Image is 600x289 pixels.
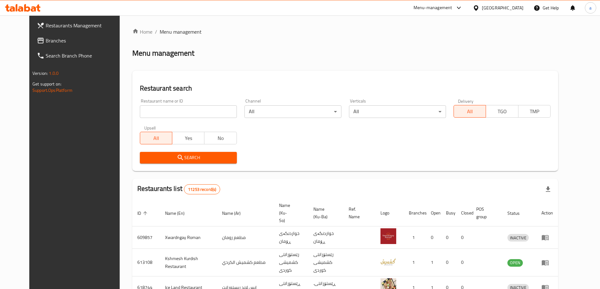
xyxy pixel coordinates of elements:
[32,48,129,63] a: Search Branch Phone
[349,105,446,118] div: All
[349,205,368,220] span: Ref. Name
[507,259,523,266] span: OPEN
[207,134,234,143] span: No
[404,200,426,226] th: Branches
[175,134,202,143] span: Yes
[32,86,72,94] a: Support.OpsPlatform
[32,18,129,33] a: Restaurants Management
[32,80,61,88] span: Get support on:
[46,22,124,29] span: Restaurants Management
[143,134,170,143] span: All
[32,33,129,48] a: Branches
[482,4,523,11] div: [GEOGRAPHIC_DATA]
[244,105,341,118] div: All
[375,200,404,226] th: Logo
[441,226,456,249] td: 0
[489,107,516,116] span: TGO
[172,132,204,144] button: Yes
[426,226,441,249] td: 0
[140,132,172,144] button: All
[541,259,553,266] div: Menu
[279,202,301,224] span: Name (Ku-So)
[137,184,220,194] h2: Restaurants list
[217,249,274,276] td: مطعم كشميش الكردي
[404,249,426,276] td: 1
[274,226,308,249] td: خواردنگەی ڕۆمان
[204,132,237,144] button: No
[414,4,452,12] div: Menu-management
[404,226,426,249] td: 1
[456,107,483,116] span: All
[46,37,124,44] span: Branches
[132,226,160,249] td: 609857
[160,226,217,249] td: Xwardngay Roman
[217,226,274,249] td: مطعم رومان
[132,48,194,58] h2: Menu management
[140,84,551,93] h2: Restaurant search
[426,200,441,226] th: Open
[145,154,232,162] span: Search
[222,209,249,217] span: Name (Ar)
[540,182,556,197] div: Export file
[313,205,336,220] span: Name (Ku-Ba)
[137,209,149,217] span: ID
[49,69,59,77] span: 1.0.0
[155,28,157,36] li: /
[541,234,553,241] div: Menu
[46,52,124,59] span: Search Branch Phone
[132,28,152,36] a: Home
[144,125,156,130] label: Upsell
[507,234,529,242] span: INACTIVE
[458,99,474,103] label: Delivery
[456,200,471,226] th: Closed
[32,69,48,77] span: Version:
[184,186,220,192] span: 11253 record(s)
[456,249,471,276] td: 0
[140,152,237,164] button: Search
[486,105,518,118] button: TGO
[589,4,591,11] span: a
[308,249,344,276] td: رێستۆرانتی کشمیشى كوردى
[274,249,308,276] td: رێستۆرانتی کشمیشى كوردى
[521,107,548,116] span: TMP
[165,209,193,217] span: Name (En)
[132,249,160,276] td: 613108
[454,105,486,118] button: All
[308,226,344,249] td: خواردنگەی ڕۆمان
[426,249,441,276] td: 1
[140,105,237,118] input: Search for restaurant name or ID..
[536,200,558,226] th: Action
[476,205,495,220] span: POS group
[160,28,202,36] span: Menu management
[132,28,558,36] nav: breadcrumb
[456,226,471,249] td: 0
[160,249,217,276] td: Kshmesh Kurdish Restaurant
[380,228,396,244] img: Xwardngay Roman
[518,105,551,118] button: TMP
[441,249,456,276] td: 0
[507,209,528,217] span: Status
[380,253,396,269] img: Kshmesh Kurdish Restaurant
[507,234,529,242] div: INACTIVE
[441,200,456,226] th: Busy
